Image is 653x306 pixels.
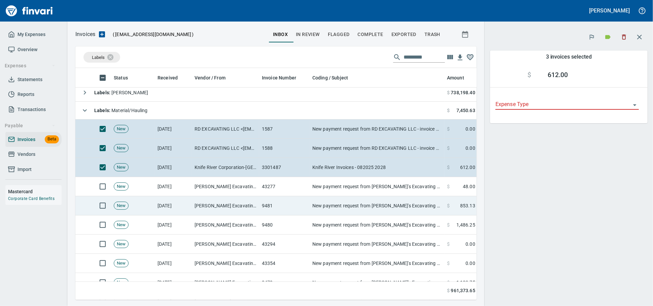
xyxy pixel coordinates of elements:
span: New [114,260,128,267]
span: Amount [447,74,473,82]
span: $ [447,89,450,96]
td: 9479 [259,273,310,292]
span: Transactions [18,105,46,114]
span: 612.00 [548,71,568,79]
span: Invoices [18,135,35,144]
span: $ [447,287,450,294]
button: [PERSON_NAME] [588,5,631,16]
span: 0.00 [466,145,475,151]
button: Payable [2,120,58,132]
span: 1,123.75 [456,279,475,286]
td: [DATE] [155,273,192,292]
nav: breadcrumb [75,30,95,38]
td: 9480 [259,215,310,235]
td: [DATE] [155,254,192,273]
td: 1588 [259,139,310,158]
td: 43277 [259,177,310,196]
span: Exported [391,30,416,39]
span: Flagged [328,30,350,39]
span: $ [447,202,450,209]
span: Vendors [18,150,35,159]
p: Invoices [75,30,95,38]
td: [DATE] [155,215,192,235]
span: Status [114,74,128,82]
span: Statements [18,75,42,84]
span: $ [527,71,531,79]
td: New payment request from [PERSON_NAME]'s Excavating LLC for 1123.75 - invoice 9479 [310,273,444,292]
button: Expenses [2,60,58,72]
button: Labels [600,30,615,44]
span: 1,486.25 [456,222,475,228]
button: Choose columns to display [445,52,455,62]
span: Received [158,74,178,82]
span: Vendor / From [195,74,226,82]
td: [DATE] [155,139,192,158]
span: Invoice Number [262,74,305,82]
span: New [114,203,128,209]
span: New [114,279,128,286]
span: In Review [296,30,320,39]
td: 43294 [259,235,310,254]
span: Expenses [5,62,56,70]
span: 853.13 [460,202,475,209]
td: New payment request from [PERSON_NAME]'s Excavating LLC for 1123.75 - invoice 9479 [310,254,444,273]
img: Finvari [4,3,55,19]
button: Upload an Invoice [95,30,109,38]
span: Reports [18,90,34,99]
span: New [114,126,128,132]
button: Close transaction [631,29,648,45]
span: Labels [92,55,105,60]
span: Payable [5,122,56,130]
td: [PERSON_NAME] Excavating LLC (1-22988) [192,177,259,196]
td: 43354 [259,254,310,273]
td: [DATE] [155,158,192,177]
td: 1587 [259,120,310,139]
strong: Labels : [94,108,111,113]
td: [DATE] [155,196,192,215]
span: $ [447,260,450,267]
td: [PERSON_NAME] Excavating LLC (1-22988) [192,196,259,215]
td: [DATE] [155,177,192,196]
a: Corporate Card Benefits [8,196,55,201]
td: New payment request from [PERSON_NAME]'s Excavating LLC for 1486.25 - invoice 9480 [310,215,444,235]
span: New [114,183,128,190]
button: Show invoices within a particular date range [455,28,477,40]
a: My Expenses [5,27,62,42]
button: Open [630,100,640,110]
span: 0.00 [466,241,475,247]
a: Vendors [5,147,62,162]
button: Flag (3) [584,30,599,44]
td: [PERSON_NAME] Excavating LLC (1-22988) [192,273,259,292]
strong: Labels : [94,90,111,95]
button: Discard (3) [617,30,631,44]
td: RD EXCAVATING LLC <[EMAIL_ADDRESS][DOMAIN_NAME]> [192,120,259,139]
td: Knife River Invoices - 082025 2028 [310,158,444,177]
span: New [114,164,128,171]
span: [EMAIL_ADDRESS][DOMAIN_NAME] [114,31,192,38]
td: [DATE] [155,120,192,139]
span: $ [447,107,450,114]
span: trash [424,30,440,39]
td: 9481 [259,196,310,215]
span: 0.00 [466,260,475,267]
span: Overview [18,45,37,54]
span: 612.00 [460,164,475,171]
a: Transactions [5,102,62,117]
td: New payment request from RD EXCAVATING LLC - invoice 1161 [310,139,444,158]
td: New payment request from RD EXCAVATING LLC - invoice 1162 [310,120,444,139]
span: Vendor / From [195,74,234,82]
span: Beta [45,135,59,143]
span: My Expenses [18,30,45,39]
span: Material/Hauling [94,108,148,113]
a: Statements [5,72,62,87]
span: $ [447,222,450,228]
span: Coding / Subject [312,74,357,82]
td: 3301487 [259,158,310,177]
a: Reports [5,87,62,102]
td: [PERSON_NAME] Excavating LLC (1-22988) [192,215,259,235]
p: ( ) [109,31,194,38]
span: [PERSON_NAME] [94,90,148,95]
span: Import [18,165,32,174]
span: New [114,222,128,228]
